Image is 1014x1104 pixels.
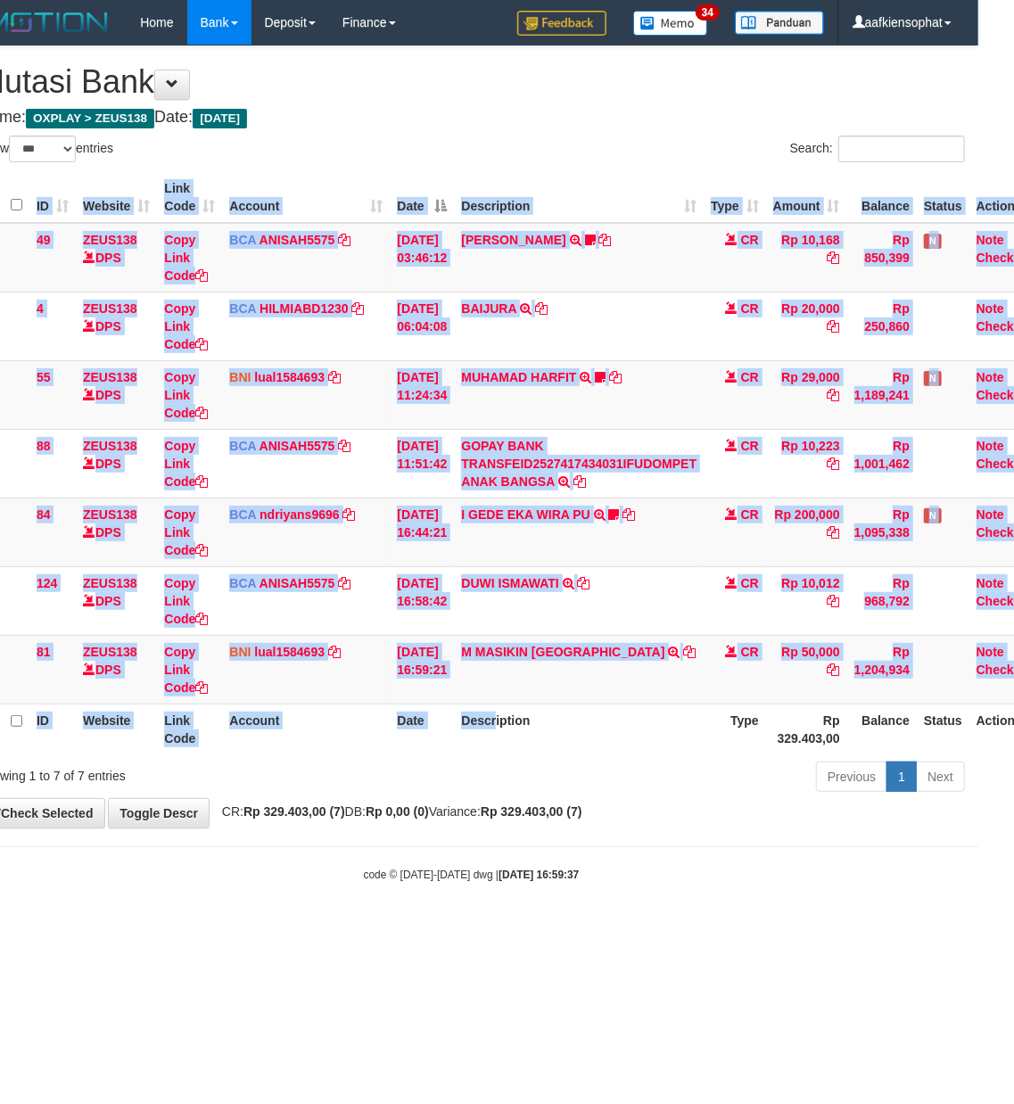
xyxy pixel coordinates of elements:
[229,233,256,247] span: BCA
[390,704,454,754] th: Date
[76,429,157,498] td: DPS
[977,645,1004,659] a: Note
[977,594,1014,608] a: Check
[260,507,340,522] a: ndriyans9696
[83,370,137,384] a: ZEUS138
[343,507,356,522] a: Copy ndriyans9696 to clipboard
[193,109,247,128] span: [DATE]
[157,172,222,223] th: Link Code: activate to sort column ascending
[461,370,576,384] a: MUHAMAD HARFIT
[977,457,1014,471] a: Check
[461,233,565,247] a: [PERSON_NAME]
[83,507,137,522] a: ZEUS138
[741,576,759,590] span: CR
[704,704,766,754] th: Type
[164,370,208,420] a: Copy Link Code
[696,4,720,21] span: 34
[886,762,917,792] a: 1
[766,635,847,704] td: Rp 50,000
[229,370,251,384] span: BNI
[37,576,57,590] span: 124
[633,11,708,36] img: Button%20Memo.svg
[164,645,208,695] a: Copy Link Code
[164,233,208,283] a: Copy Link Code
[157,704,222,754] th: Link Code
[766,223,847,292] td: Rp 10,168
[338,576,350,590] a: Copy ANISAH5575 to clipboard
[260,576,335,590] a: ANISAH5575
[37,233,51,247] span: 49
[741,370,759,384] span: CR
[260,439,335,453] a: ANISAH5575
[37,439,51,453] span: 88
[847,429,917,498] td: Rp 1,001,462
[741,645,759,659] span: CR
[229,576,256,590] span: BCA
[704,172,766,223] th: Type: activate to sort column ascending
[76,360,157,429] td: DPS
[847,704,917,754] th: Balance
[76,635,157,704] td: DPS
[37,301,44,316] span: 4
[229,439,256,453] span: BCA
[977,663,1014,677] a: Check
[83,233,137,247] a: ZEUS138
[847,172,917,223] th: Balance
[390,429,454,498] td: [DATE] 11:51:42
[766,704,847,754] th: Rp 329.403,00
[847,292,917,360] td: Rp 250,860
[535,301,548,316] a: Copy BAIJURA to clipboard
[390,566,454,635] td: [DATE] 16:58:42
[735,11,824,35] img: panduan.png
[828,525,840,540] a: Copy Rp 200,000 to clipboard
[924,371,942,386] span: Has Note
[164,507,208,557] a: Copy Link Code
[847,223,917,292] td: Rp 850,399
[76,292,157,360] td: DPS
[328,370,341,384] a: Copy lual1584693 to clipboard
[229,645,251,659] span: BNI
[741,233,759,247] span: CR
[977,439,1004,453] a: Note
[76,566,157,635] td: DPS
[338,233,350,247] a: Copy ANISAH5575 to clipboard
[37,645,51,659] span: 81
[766,360,847,429] td: Rp 29,000
[766,429,847,498] td: Rp 10,223
[461,645,664,659] a: M MASIKIN [GEOGRAPHIC_DATA]
[461,301,516,316] a: BAIJURA
[390,498,454,566] td: [DATE] 16:44:21
[454,172,704,223] th: Description: activate to sort column ascending
[83,301,137,316] a: ZEUS138
[213,804,582,819] span: CR: DB: Variance:
[108,798,210,828] a: Toggle Descr
[229,301,256,316] span: BCA
[461,576,558,590] a: DUWI ISMAWATI
[390,360,454,429] td: [DATE] 11:24:34
[924,234,942,249] span: Has Note
[838,136,965,162] input: Search:
[847,566,917,635] td: Rp 968,792
[828,251,840,265] a: Copy Rp 10,168 to clipboard
[977,507,1004,522] a: Note
[164,301,208,351] a: Copy Link Code
[916,762,965,792] a: Next
[977,525,1014,540] a: Check
[828,594,840,608] a: Copy Rp 10,012 to clipboard
[766,292,847,360] td: Rp 20,000
[328,645,341,659] a: Copy lual1584693 to clipboard
[243,804,345,819] strong: Rp 329.403,00 (7)
[390,292,454,360] td: [DATE] 06:04:08
[390,223,454,292] td: [DATE] 03:46:12
[481,804,582,819] strong: Rp 329.403,00 (7)
[76,704,157,754] th: Website
[164,439,208,489] a: Copy Link Code
[609,370,622,384] a: Copy MUHAMAD HARFIT to clipboard
[76,223,157,292] td: DPS
[254,370,325,384] a: lual1584693
[766,566,847,635] td: Rp 10,012
[461,439,697,489] a: GOPAY BANK TRANSFEID2527417434031IFUDOMPET ANAK BANGSA
[222,172,390,223] th: Account: activate to sort column ascending
[573,474,586,489] a: Copy GOPAY BANK TRANSFEID2527417434031IFUDOMPET ANAK BANGSA to clipboard
[29,172,76,223] th: ID: activate to sort column ascending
